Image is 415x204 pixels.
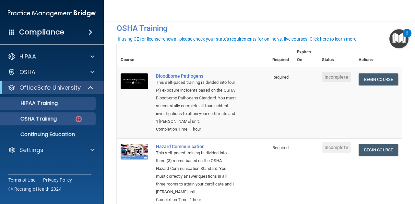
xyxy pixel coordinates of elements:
[318,44,355,68] th: Status
[389,29,409,48] button: Open Resource Center, 2 new notifications
[43,177,72,183] a: Privacy Policy
[156,125,236,133] div: Completion Time: 1 hour
[359,144,398,156] a: Begin Course
[4,116,57,122] p: OSHA Training
[19,146,43,154] p: Settings
[117,36,359,42] button: If using CE for license renewal, please check your state's requirements for online vs. live cours...
[117,44,152,68] th: Course
[272,75,289,80] span: Required
[322,72,351,82] span: Incomplete
[4,100,58,107] p: HIPAA Training
[359,73,398,85] a: Begin Course
[303,158,407,184] iframe: Drift Widget Chat Controller
[406,33,408,42] div: 2
[293,44,318,68] th: Expires On
[19,28,64,37] h4: Compliance
[156,196,236,204] div: Completion Time: 1 hour
[19,68,36,76] p: OSHA
[156,79,236,125] div: This self-paced training is divided into four (4) exposure incidents based on the OSHA Bloodborne...
[75,115,83,123] img: danger-circle.6113f641.png
[156,144,236,149] a: Hazard Communication
[322,142,351,153] span: Incomplete
[156,149,236,196] div: This self-paced training is divided into three (3) rooms based on the OSHA Hazard Communication S...
[268,44,293,68] th: Required
[4,131,93,138] p: Continuing Education
[8,68,94,76] a: OSHA
[117,24,402,33] h4: OSHA Training
[19,84,81,92] p: OfficeSafe University
[118,37,358,41] div: If using CE for license renewal, please check your state's requirements for online vs. live cours...
[8,7,96,20] img: PMB logo
[19,53,36,60] p: HIPAA
[8,177,35,183] a: Terms of Use
[272,145,289,150] span: Required
[156,73,236,79] a: Bloodborne Pathogens
[8,186,62,192] span: Ⓒ Rectangle Health 2024
[8,53,94,60] a: HIPAA
[8,146,94,154] a: Settings
[355,44,402,68] th: Actions
[8,84,94,92] a: OfficeSafe University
